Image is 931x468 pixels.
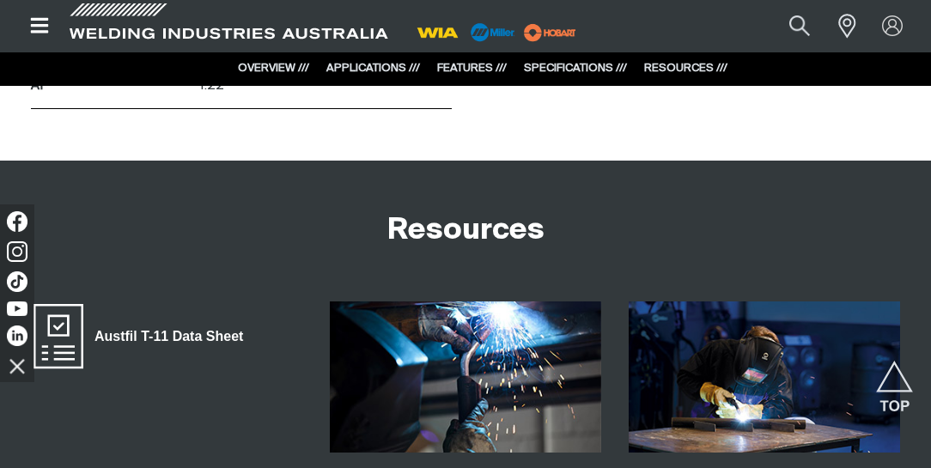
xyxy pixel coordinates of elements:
[644,63,727,74] a: RESOURCES ///
[83,325,254,348] span: Austfil T-11 Data Sheet
[437,63,507,74] a: FEATURES ///
[7,301,27,316] img: YouTube
[519,26,581,39] a: miller
[31,76,191,96] p: AI
[7,271,27,292] img: TikTok
[3,351,32,380] img: hide socials
[519,20,581,46] img: miller
[238,63,309,74] a: OVERVIEW ///
[524,63,627,74] a: SPECIFICATIONS ///
[749,7,829,46] input: Product name or item number...
[326,63,420,74] a: APPLICATIONS ///
[7,325,27,346] img: LinkedIn
[330,301,601,453] img: Tips for Avoiding Common Flux-Cored Wire Problems - Part 1
[875,361,914,399] button: Scroll to top
[629,301,900,453] img: Tips for Avoiding Common Flux-Cored Wire Problems - Part 2
[7,241,27,262] img: Instagram
[7,211,27,232] img: Facebook
[770,7,829,46] button: Search products
[31,301,254,370] a: Austfil T-11 Data Sheet
[199,76,452,96] p: 1.22
[387,212,545,250] h2: Resources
